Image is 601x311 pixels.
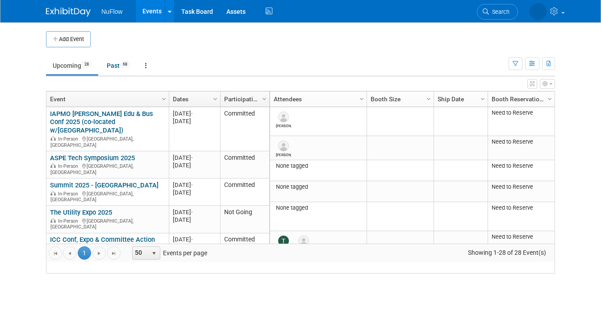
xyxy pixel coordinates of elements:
a: Go to the last page [107,246,121,260]
td: Committed [220,178,269,206]
td: Not Going [220,206,269,233]
img: Chris Cheek [278,112,289,122]
div: [DATE] [173,216,216,224]
span: 68 [120,61,130,68]
a: Column Settings [159,91,169,105]
div: [DATE] [173,117,216,125]
span: Column Settings [261,95,268,103]
a: Column Settings [424,91,434,105]
span: - [191,110,193,117]
a: Go to the first page [49,246,62,260]
span: Column Settings [546,95,553,103]
a: Booth Size [371,91,428,107]
div: None tagged [274,183,363,191]
div: [GEOGRAPHIC_DATA], [GEOGRAPHIC_DATA] [50,162,165,175]
a: Column Settings [260,91,270,105]
span: Showing 1-28 of 28 Event(s) [460,246,555,259]
a: Ship Date [438,91,482,107]
a: ICC Conf, Expo & Committee Action Hearings 2025 [50,236,155,252]
span: Events per page [121,246,216,260]
div: [DATE] [173,236,216,243]
button: Add Event [46,31,91,47]
img: In-Person Event [50,191,56,195]
span: - [191,182,193,188]
span: Go to the first page [52,250,59,257]
div: Chris Cheek [276,122,292,128]
span: Column Settings [212,95,219,103]
a: Column Settings [357,91,367,105]
a: Go to the next page [92,246,106,260]
td: Need to Reserve [488,107,555,136]
a: Participation [224,91,263,107]
span: Go to the next page [96,250,103,257]
span: Column Settings [160,95,167,103]
div: [GEOGRAPHIC_DATA], [GEOGRAPHIC_DATA] [50,217,165,230]
span: In-Person [58,136,81,142]
td: Need to Reserve [488,181,555,202]
span: In-Person [58,163,81,169]
div: [DATE] [173,110,216,117]
span: NuFlow [101,8,122,15]
a: Event [50,91,163,107]
a: Go to the previous page [63,246,76,260]
a: Upcoming28 [46,57,98,74]
img: Chris Cheek [278,141,289,151]
span: Go to the previous page [66,250,73,257]
a: Column Settings [478,91,488,105]
img: In-Person Event [50,136,56,141]
td: Need to Reserve [488,160,555,181]
td: Need to Reserve [488,231,555,260]
div: Chris Cheek [276,151,292,157]
div: [GEOGRAPHIC_DATA], [GEOGRAPHIC_DATA] [50,190,165,203]
a: Search [477,4,518,20]
span: Search [489,8,509,15]
div: [DATE] [173,181,216,189]
img: In-Person Event [50,218,56,223]
img: ExhibitDay [46,8,91,17]
div: None tagged [274,162,363,170]
span: - [191,154,193,161]
a: Booth Reservation Status [492,91,549,107]
img: Tom Bowman [278,236,289,246]
span: 50 [133,247,148,259]
td: Committed [220,233,269,269]
div: [DATE] [173,208,216,216]
td: Need to Reserve [488,136,555,160]
a: Column Settings [545,91,555,105]
span: - [191,236,193,243]
span: In-Person [58,218,81,224]
td: Committed [220,107,269,151]
a: Attendees [274,91,361,107]
span: - [191,209,193,216]
span: 1 [78,246,91,260]
div: [DATE] [173,162,216,169]
div: [DATE] [173,154,216,162]
div: [GEOGRAPHIC_DATA], [GEOGRAPHIC_DATA] [50,135,165,148]
a: Past68 [100,57,137,74]
span: select [150,250,158,257]
span: 28 [82,61,92,68]
div: [DATE] [173,189,216,196]
a: Summit 2025 - [GEOGRAPHIC_DATA] [50,181,159,189]
a: The Utility Expo 2025 [50,208,112,216]
span: In-Person [58,191,81,197]
td: Need to Reserve [488,202,555,231]
a: ASPE Tech Symposium 2025 [50,154,135,162]
img: In-Person Event [50,163,56,168]
span: Column Settings [358,95,365,103]
img: Craig Choisser [530,3,547,20]
a: Column Settings [211,91,221,105]
span: Column Settings [479,95,486,103]
img: Evan Stark [298,236,309,246]
span: Go to the last page [110,250,117,257]
a: IAPMO [PERSON_NAME] Edu & Bus Conf 2025 (co-located w/[GEOGRAPHIC_DATA]) [50,110,153,135]
span: Column Settings [425,95,432,103]
a: Dates [173,91,214,107]
td: Committed [220,151,269,178]
div: None tagged [274,204,363,211]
